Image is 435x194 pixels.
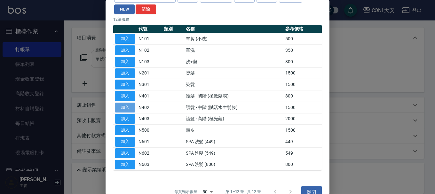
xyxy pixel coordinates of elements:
[284,56,322,68] td: 800
[115,34,135,44] button: 加入
[284,79,322,90] td: 1500
[115,46,135,56] button: 加入
[284,33,322,45] td: 500
[184,148,284,159] td: SPA 洗髮 (549)
[184,102,284,113] td: 護髮 - 中階 (賦活水生髮膜)
[115,91,135,101] button: 加入
[184,25,284,34] th: 名稱
[284,68,322,79] td: 1500
[137,113,162,125] td: N403
[137,102,162,113] td: N402
[284,90,322,102] td: 800
[184,56,284,68] td: 洗+剪
[136,4,156,14] button: 清除
[162,25,184,34] th: 類別
[184,113,284,125] td: 護髮 - 高階 (極光蘊)
[137,159,162,171] td: N603
[115,114,135,124] button: 加入
[137,148,162,159] td: N602
[184,159,284,171] td: SPA 洗髮 (800)
[137,56,162,68] td: N103
[137,68,162,79] td: N201
[115,148,135,158] button: 加入
[137,25,162,34] th: 代號
[184,45,284,56] td: 單洗
[137,90,162,102] td: N401
[284,148,322,159] td: 549
[184,33,284,45] td: 單剪 (不洗)
[115,126,135,136] button: 加入
[284,102,322,113] td: 1500
[184,136,284,148] td: SPA 洗髮 (449)
[184,90,284,102] td: 護髮 - 初階 (極致髮膜)
[137,45,162,56] td: N102
[115,103,135,113] button: 加入
[184,125,284,136] td: 頭皮
[284,25,322,34] th: 參考價格
[137,136,162,148] td: N601
[113,17,322,23] p: 12 筆服務
[284,45,322,56] td: 350
[284,136,322,148] td: 449
[137,125,162,136] td: N500
[284,125,322,136] td: 1500
[137,79,162,90] td: N301
[115,57,135,67] button: 加入
[115,80,135,90] button: 加入
[115,137,135,147] button: 加入
[114,4,135,14] button: NEW
[115,160,135,170] button: 加入
[184,68,284,79] td: 燙髮
[184,79,284,90] td: 染髮
[115,68,135,78] button: 加入
[284,159,322,171] td: 800
[284,113,322,125] td: 2000
[137,33,162,45] td: N101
